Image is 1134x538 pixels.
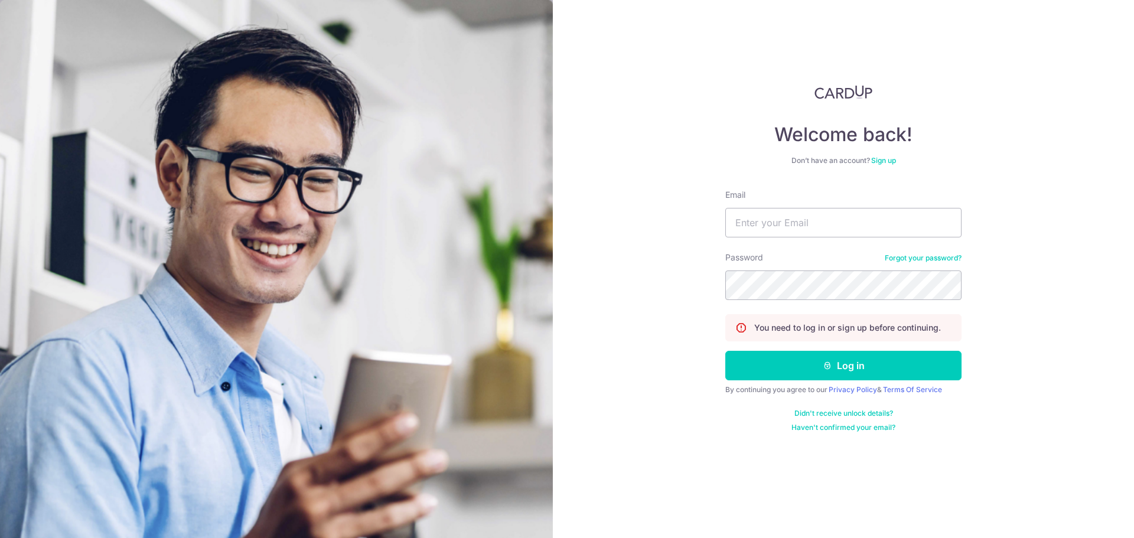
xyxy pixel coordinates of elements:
div: Don’t have an account? [725,156,962,165]
a: Sign up [871,156,896,165]
a: Haven't confirmed your email? [791,423,895,432]
a: Privacy Policy [829,385,877,394]
img: CardUp Logo [814,85,872,99]
a: Forgot your password? [885,253,962,263]
p: You need to log in or sign up before continuing. [754,322,941,334]
label: Email [725,189,745,201]
label: Password [725,252,763,263]
button: Log in [725,351,962,380]
input: Enter your Email [725,208,962,237]
a: Terms Of Service [883,385,942,394]
div: By continuing you agree to our & [725,385,962,394]
h4: Welcome back! [725,123,962,146]
a: Didn't receive unlock details? [794,409,893,418]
